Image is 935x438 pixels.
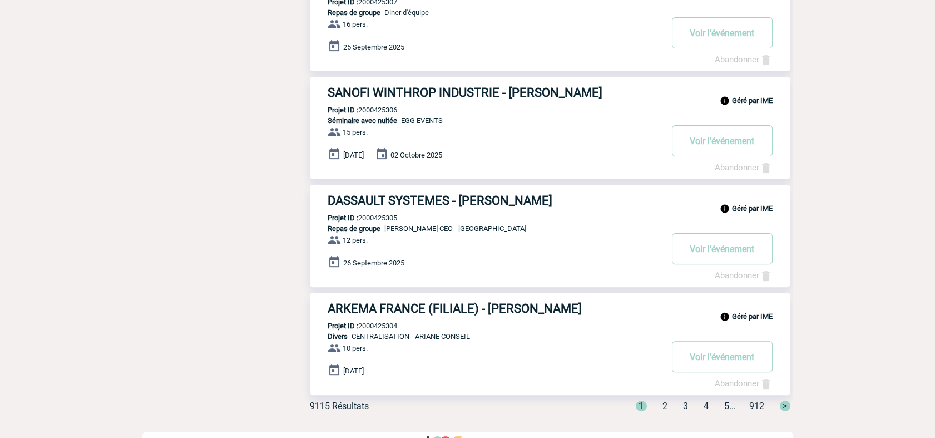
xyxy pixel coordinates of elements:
[328,8,380,17] span: Repas de groupe
[310,332,661,341] p: - CENTRALISATION - ARIANE CONSEIL
[749,401,764,411] span: 912
[343,43,404,51] span: 25 Septembre 2025
[310,116,661,125] p: - EGG EVENTS
[780,401,790,411] span: >
[310,86,790,100] a: SANOFI WINTHROP INDUSTRIE - [PERSON_NAME]
[328,214,358,222] b: Projet ID :
[328,106,358,114] b: Projet ID :
[390,151,442,159] span: 02 Octobre 2025
[732,96,773,105] b: Géré par IME
[704,401,709,411] span: 4
[720,96,730,106] img: info_black_24dp.svg
[715,55,773,65] a: Abandonner
[672,17,773,48] button: Voir l'événement
[310,401,369,411] div: 9115 Résultats
[732,204,773,213] b: Géré par IME
[343,259,404,267] span: 26 Septembre 2025
[328,332,348,341] span: Divers
[328,86,661,100] h3: SANOFI WINTHROP INDUSTRIE - [PERSON_NAME]
[662,401,667,411] span: 2
[328,116,397,125] span: Séminaire avec nuitée
[310,224,661,233] p: - [PERSON_NAME] CEO - [GEOGRAPHIC_DATA]
[720,312,730,322] img: info_black_24dp.svg
[715,378,773,388] a: Abandonner
[343,367,364,375] span: [DATE]
[715,163,773,173] a: Abandonner
[328,322,358,330] b: Projet ID :
[328,224,380,233] span: Repas de groupe
[343,151,364,159] span: [DATE]
[343,236,368,244] span: 12 pers.
[328,194,661,208] h3: DASSAULT SYSTEMES - [PERSON_NAME]
[310,106,397,114] p: 2000425306
[310,302,790,316] a: ARKEMA FRANCE (FILIALE) - [PERSON_NAME]
[343,344,368,352] span: 10 pers.
[715,270,773,280] a: Abandonner
[672,341,773,372] button: Voir l'événement
[328,302,661,316] h3: ARKEMA FRANCE (FILIALE) - [PERSON_NAME]
[622,401,790,411] div: ...
[343,20,368,28] span: 16 pers.
[310,214,397,222] p: 2000425305
[720,204,730,214] img: info_black_24dp.svg
[672,233,773,264] button: Voir l'événement
[683,401,688,411] span: 3
[310,194,790,208] a: DASSAULT SYSTEMES - [PERSON_NAME]
[343,128,368,136] span: 15 pers.
[672,125,773,156] button: Voir l'événement
[636,401,647,411] span: 1
[724,401,729,411] span: 5
[310,8,661,17] p: - Diner d'équipe
[732,312,773,321] b: Géré par IME
[310,322,397,330] p: 2000425304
